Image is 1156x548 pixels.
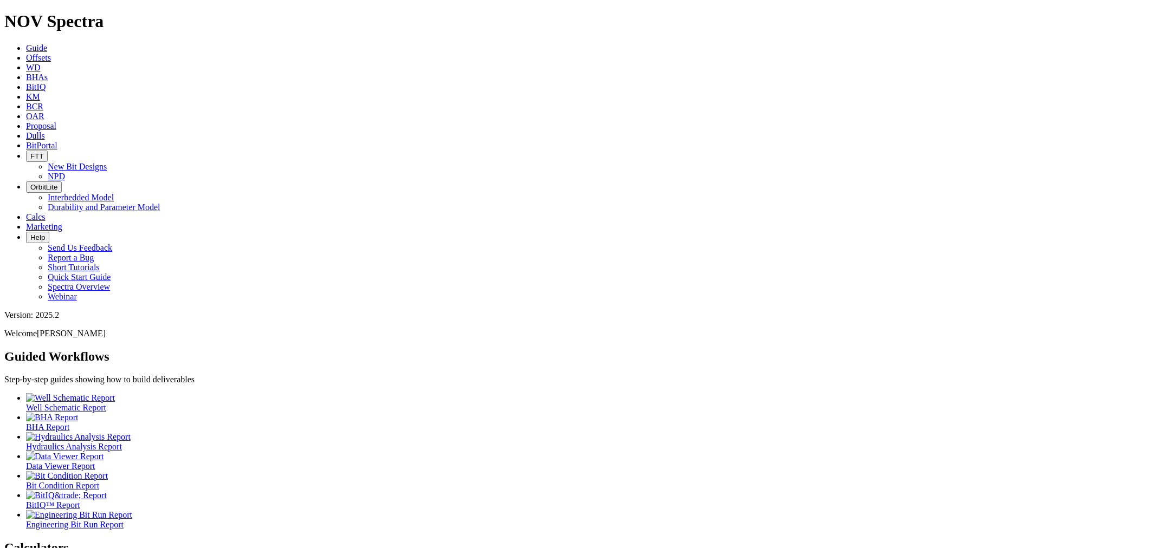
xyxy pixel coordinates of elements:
[48,263,100,272] a: Short Tutorials
[4,375,1152,384] p: Step-by-step guides showing how to build deliverables
[26,53,51,62] a: Offsets
[26,432,1152,451] a: Hydraulics Analysis Report Hydraulics Analysis Report
[26,491,107,500] img: BitIQ&trade; Report
[26,141,57,150] a: BitPortal
[26,82,46,92] a: BitIQ
[26,471,108,481] img: Bit Condition Report
[26,43,47,53] a: Guide
[26,112,44,121] a: OAR
[48,253,94,262] a: Report a Bug
[48,272,111,282] a: Quick Start Guide
[48,282,110,291] a: Spectra Overview
[26,520,124,529] span: Engineering Bit Run Report
[37,329,106,338] span: [PERSON_NAME]
[26,212,46,221] a: Calcs
[48,162,107,171] a: New Bit Designs
[26,491,1152,510] a: BitIQ&trade; Report BitIQ™ Report
[26,510,1152,529] a: Engineering Bit Run Report Engineering Bit Run Report
[26,393,1152,412] a: Well Schematic Report Well Schematic Report
[4,310,1152,320] div: Version: 2025.2
[48,292,77,301] a: Webinar
[26,63,41,72] a: WD
[26,222,62,231] a: Marketing
[30,183,57,191] span: OrbitLite
[26,121,56,131] a: Proposal
[4,349,1152,364] h2: Guided Workflows
[4,11,1152,31] h1: NOV Spectra
[26,481,99,490] span: Bit Condition Report
[30,152,43,160] span: FTT
[26,422,69,432] span: BHA Report
[26,151,48,162] button: FTT
[26,181,62,193] button: OrbitLite
[26,73,48,82] a: BHAs
[26,471,1152,490] a: Bit Condition Report Bit Condition Report
[26,432,131,442] img: Hydraulics Analysis Report
[26,92,40,101] a: KM
[26,232,49,243] button: Help
[26,413,78,422] img: BHA Report
[26,510,132,520] img: Engineering Bit Run Report
[26,102,43,111] a: BCR
[30,233,45,242] span: Help
[48,193,114,202] a: Interbedded Model
[4,329,1152,338] p: Welcome
[26,403,106,412] span: Well Schematic Report
[26,452,1152,471] a: Data Viewer Report Data Viewer Report
[26,393,115,403] img: Well Schematic Report
[48,243,112,252] a: Send Us Feedback
[48,172,65,181] a: NPD
[26,500,80,510] span: BitIQ™ Report
[26,131,45,140] a: Dulls
[26,413,1152,432] a: BHA Report BHA Report
[26,452,104,461] img: Data Viewer Report
[26,461,95,471] span: Data Viewer Report
[48,203,160,212] a: Durability and Parameter Model
[26,442,122,451] span: Hydraulics Analysis Report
